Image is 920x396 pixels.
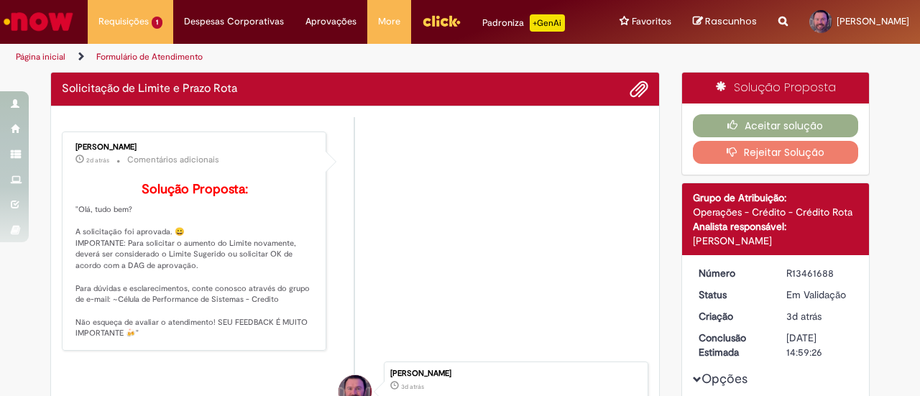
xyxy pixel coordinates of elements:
[401,382,424,391] time: 29/08/2025 10:59:20
[682,73,870,103] div: Solução Proposta
[98,14,149,29] span: Requisições
[378,14,400,29] span: More
[62,83,237,96] h2: Solicitação de Limite e Prazo Rota Histórico de tíquete
[422,10,461,32] img: click_logo_yellow_360x200.png
[630,80,648,98] button: Adicionar anexos
[693,190,859,205] div: Grupo de Atribuição:
[482,14,565,32] div: Padroniza
[530,14,565,32] p: +GenAi
[152,17,162,29] span: 1
[86,156,109,165] time: 30/08/2025 14:27:58
[705,14,757,28] span: Rascunhos
[142,181,248,198] b: Solução Proposta:
[305,14,356,29] span: Aprovações
[688,266,776,280] dt: Número
[693,205,859,219] div: Operações - Crédito - Crédito Rota
[688,331,776,359] dt: Conclusão Estimada
[390,369,640,378] div: [PERSON_NAME]
[693,141,859,164] button: Rejeitar Solução
[786,331,853,359] div: [DATE] 14:59:26
[693,114,859,137] button: Aceitar solução
[11,44,602,70] ul: Trilhas de página
[837,15,909,27] span: [PERSON_NAME]
[96,51,203,63] a: Formulário de Atendimento
[786,310,822,323] span: 3d atrás
[786,310,822,323] time: 29/08/2025 10:59:20
[693,219,859,234] div: Analista responsável:
[786,266,853,280] div: R13461688
[632,14,671,29] span: Favoritos
[786,309,853,323] div: 29/08/2025 10:59:20
[1,7,75,36] img: ServiceNow
[16,51,65,63] a: Página inicial
[86,156,109,165] span: 2d atrás
[75,183,315,339] p: "Olá, tudo bem? A solicitação foi aprovada. 😀 IMPORTANTE: Para solicitar o aumento do Limite nova...
[401,382,424,391] span: 3d atrás
[75,143,315,152] div: [PERSON_NAME]
[688,287,776,302] dt: Status
[786,287,853,302] div: Em Validação
[693,15,757,29] a: Rascunhos
[127,154,219,166] small: Comentários adicionais
[688,309,776,323] dt: Criação
[184,14,284,29] span: Despesas Corporativas
[693,234,859,248] div: [PERSON_NAME]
